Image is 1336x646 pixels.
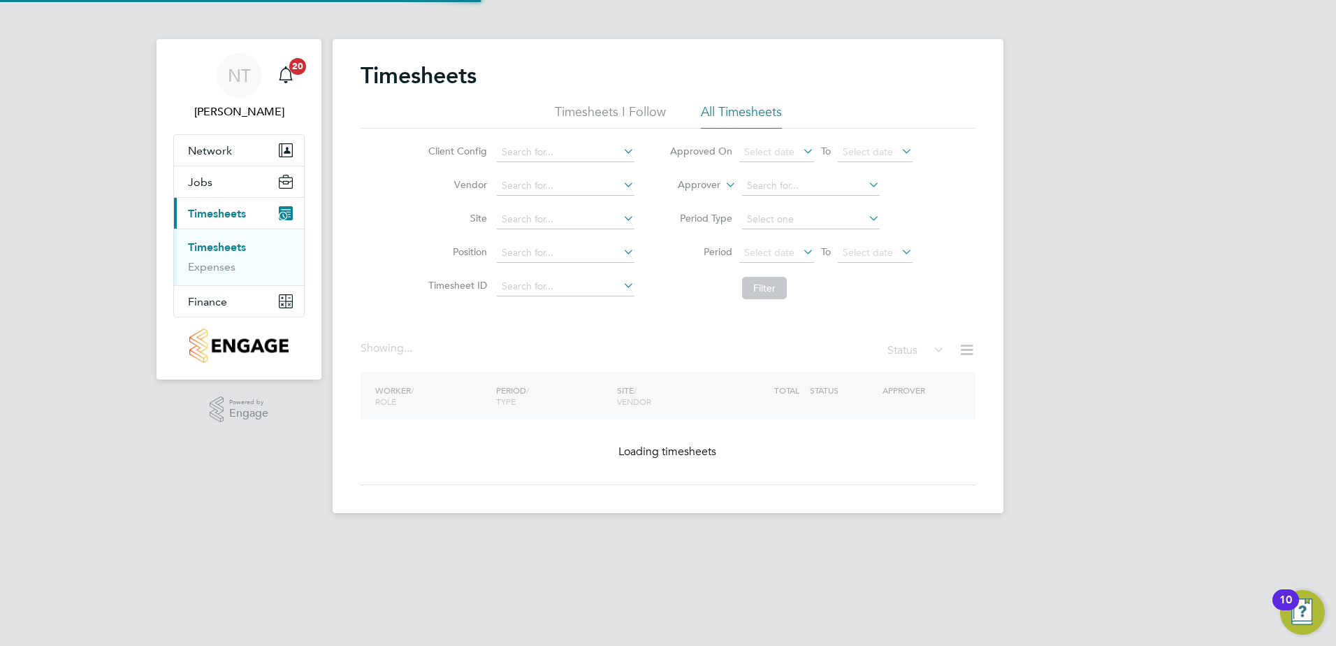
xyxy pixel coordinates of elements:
[744,246,794,259] span: Select date
[669,245,732,258] label: Period
[404,341,412,355] span: ...
[1279,600,1292,618] div: 10
[174,286,304,317] button: Finance
[742,277,787,299] button: Filter
[424,279,487,292] label: Timesheet ID
[229,396,268,408] span: Powered by
[424,178,487,191] label: Vendor
[424,212,487,224] label: Site
[424,245,487,258] label: Position
[658,178,720,192] label: Approver
[742,210,880,229] input: Select one
[817,142,835,160] span: To
[1280,590,1325,635] button: Open Resource Center, 10 new notifications
[361,62,477,89] h2: Timesheets
[188,295,227,308] span: Finance
[424,145,487,157] label: Client Config
[173,53,305,120] a: NT[PERSON_NAME]
[210,396,269,423] a: Powered byEngage
[361,341,415,356] div: Showing
[887,341,947,361] div: Status
[272,53,300,98] a: 20
[188,241,246,254] a: Timesheets
[228,66,251,85] span: NT
[817,243,835,261] span: To
[497,143,634,162] input: Search for...
[289,58,306,75] span: 20
[174,198,304,229] button: Timesheets
[497,277,634,296] input: Search for...
[555,103,666,129] li: Timesheets I Follow
[701,103,782,129] li: All Timesheets
[497,176,634,196] input: Search for...
[669,212,732,224] label: Period Type
[189,329,288,363] img: countryside-properties-logo-retina.png
[188,207,246,220] span: Timesheets
[173,103,305,120] span: Nick Theaker
[843,246,893,259] span: Select date
[157,39,321,380] nav: Main navigation
[742,176,880,196] input: Search for...
[188,260,235,273] a: Expenses
[843,145,893,158] span: Select date
[229,408,268,419] span: Engage
[174,166,304,197] button: Jobs
[174,135,304,166] button: Network
[188,175,212,189] span: Jobs
[669,145,732,157] label: Approved On
[497,243,634,263] input: Search for...
[173,329,305,363] a: Go to home page
[174,229,304,285] div: Timesheets
[497,210,634,229] input: Search for...
[188,144,232,157] span: Network
[744,145,794,158] span: Select date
